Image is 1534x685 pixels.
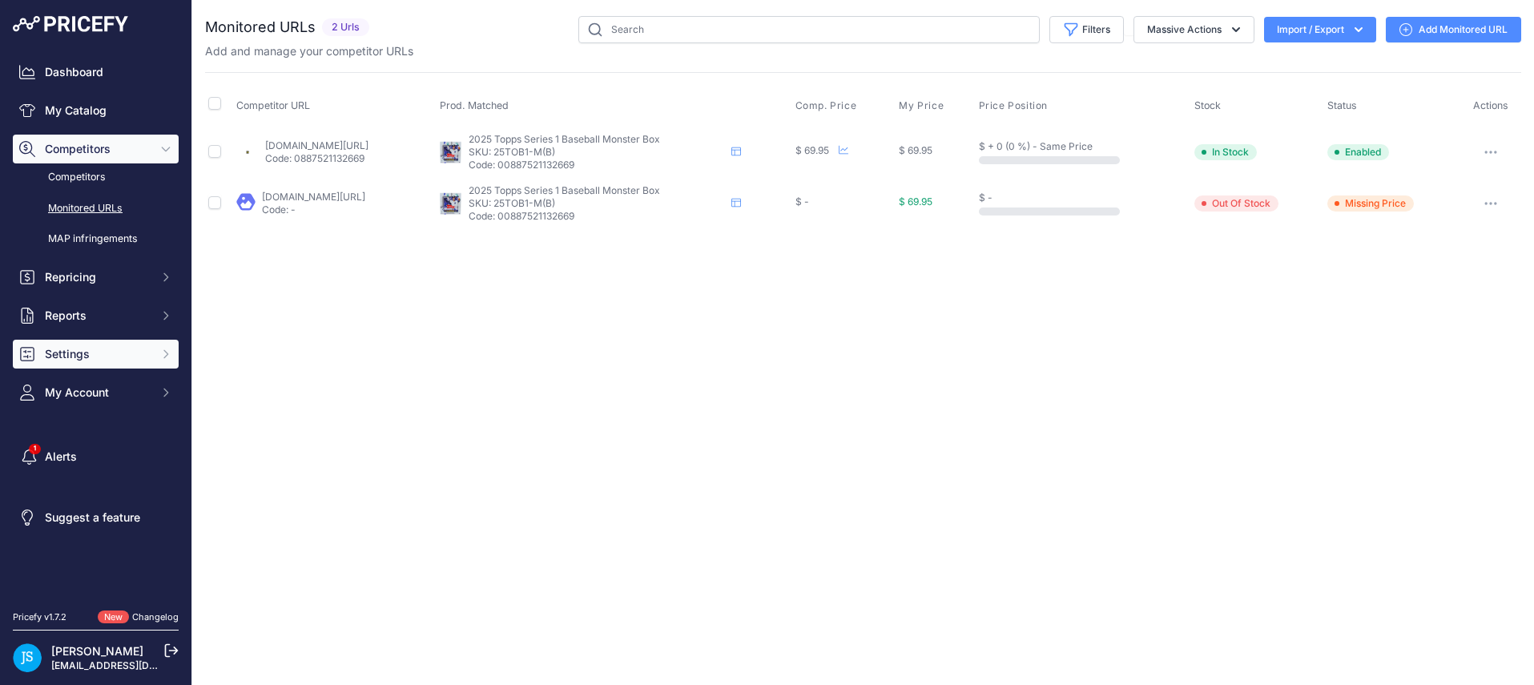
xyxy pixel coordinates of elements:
[469,159,725,171] p: Code: 00887521132669
[795,99,860,112] button: Comp. Price
[578,16,1040,43] input: Search
[1327,195,1414,212] span: Missing Price
[899,99,947,112] button: My Price
[13,442,179,471] a: Alerts
[13,301,179,330] button: Reports
[13,225,179,253] a: MAP infringements
[1049,16,1124,43] button: Filters
[13,16,128,32] img: Pricefy Logo
[979,140,1093,152] span: $ + 0 (0 %) - Same Price
[265,152,368,165] p: Code: 0887521132669
[262,203,365,216] p: Code: -
[51,659,219,671] a: [EMAIL_ADDRESS][DOMAIN_NAME]
[899,195,932,208] span: $ 69.95
[469,133,660,145] span: 2025 Topps Series 1 Baseball Monster Box
[262,191,365,203] a: [DOMAIN_NAME][URL]
[45,385,150,401] span: My Account
[469,184,660,196] span: 2025 Topps Series 1 Baseball Monster Box
[1473,99,1508,111] span: Actions
[469,197,725,210] p: SKU: 25TOB1-M(B)
[469,146,725,159] p: SKU: 25TOB1-M(B)
[1264,17,1376,42] button: Import / Export
[795,99,857,112] span: Comp. Price
[45,141,150,157] span: Competitors
[795,195,893,208] div: $ -
[979,99,1051,112] button: Price Position
[132,611,179,623] a: Changelog
[13,58,179,87] a: Dashboard
[13,610,66,624] div: Pricefy v1.7.2
[13,263,179,292] button: Repricing
[322,18,369,37] span: 2 Urls
[13,378,179,407] button: My Account
[795,144,829,156] span: $ 69.95
[236,99,310,111] span: Competitor URL
[1194,144,1257,160] span: In Stock
[265,139,368,151] a: [DOMAIN_NAME][URL]
[899,144,932,156] span: $ 69.95
[13,195,179,223] a: Monitored URLs
[899,99,944,112] span: My Price
[98,610,129,624] span: New
[13,135,179,163] button: Competitors
[13,340,179,369] button: Settings
[45,346,150,362] span: Settings
[205,16,316,38] h2: Monitored URLs
[469,210,725,223] p: Code: 00887521132669
[1386,17,1521,42] a: Add Monitored URL
[13,58,179,591] nav: Sidebar
[205,43,413,59] p: Add and manage your competitor URLs
[440,99,509,111] span: Prod. Matched
[45,308,150,324] span: Reports
[13,96,179,125] a: My Catalog
[1194,195,1278,212] span: Out Of Stock
[51,644,143,658] a: [PERSON_NAME]
[1133,16,1254,43] button: Massive Actions
[45,269,150,285] span: Repricing
[1327,99,1357,111] span: Status
[1327,144,1389,160] span: Enabled
[1194,99,1221,111] span: Stock
[13,503,179,532] a: Suggest a feature
[979,99,1048,112] span: Price Position
[979,191,1189,204] div: $ -
[13,163,179,191] a: Competitors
